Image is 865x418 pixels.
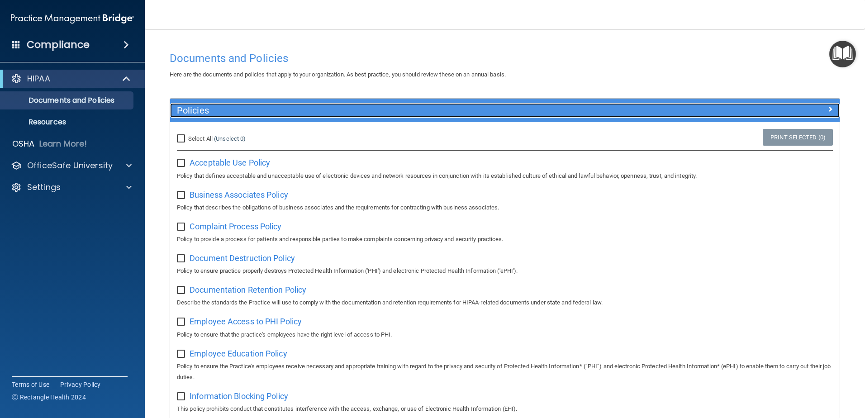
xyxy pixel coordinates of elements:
a: (Unselect 0) [214,135,246,142]
span: Complaint Process Policy [190,222,281,231]
button: Open Resource Center [829,41,856,67]
span: Here are the documents and policies that apply to your organization. As best practice, you should... [170,71,506,78]
h5: Policies [177,105,665,115]
span: Information Blocking Policy [190,391,288,401]
p: Policy that defines acceptable and unacceptable use of electronic devices and network resources i... [177,171,833,181]
a: OfficeSafe University [11,160,132,171]
span: Document Destruction Policy [190,253,295,263]
h4: Compliance [27,38,90,51]
p: Learn More! [39,138,87,149]
img: PMB logo [11,9,134,28]
p: Policy to ensure that the practice's employees have the right level of access to PHI. [177,329,833,340]
p: OfficeSafe University [27,160,113,171]
span: Acceptable Use Policy [190,158,270,167]
span: Ⓒ Rectangle Health 2024 [12,393,86,402]
a: HIPAA [11,73,131,84]
input: Select All (Unselect 0) [177,135,187,142]
h4: Documents and Policies [170,52,840,64]
span: Documentation Retention Policy [190,285,306,294]
a: Print Selected (0) [763,129,833,146]
a: Terms of Use [12,380,49,389]
p: Policy that describes the obligations of business associates and the requirements for contracting... [177,202,833,213]
a: Settings [11,182,132,193]
p: This policy prohibits conduct that constitutes interference with the access, exchange, or use of ... [177,404,833,414]
span: Employee Education Policy [190,349,287,358]
span: Select All [188,135,213,142]
p: HIPAA [27,73,50,84]
p: Settings [27,182,61,193]
span: Employee Access to PHI Policy [190,317,302,326]
p: Documents and Policies [6,96,129,105]
p: Policy to ensure the Practice's employees receive necessary and appropriate training with regard ... [177,361,833,383]
p: Policy to ensure practice properly destroys Protected Health Information ('PHI') and electronic P... [177,266,833,276]
p: Resources [6,118,129,127]
p: Describe the standards the Practice will use to comply with the documentation and retention requi... [177,297,833,308]
a: Policies [177,103,833,118]
a: Privacy Policy [60,380,101,389]
p: Policy to provide a process for patients and responsible parties to make complaints concerning pr... [177,234,833,245]
p: OSHA [12,138,35,149]
span: Business Associates Policy [190,190,288,199]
